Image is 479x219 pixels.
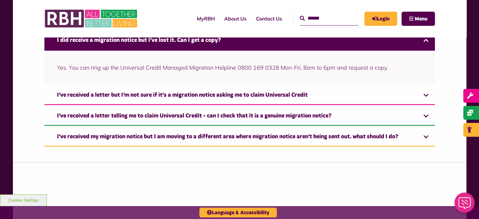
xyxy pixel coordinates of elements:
[44,127,435,147] a: I've received my migration notice but I am moving to a different area where migration notice aren...
[44,6,139,31] img: RBH
[251,10,287,27] a: Contact Us
[57,63,422,72] p: Yes. You can ring up the Universal Credit Managed Migration Helpline 0800 169 0328 Mon-Fri, 8am t...
[192,10,220,27] a: MyRBH
[199,208,277,217] button: Language & Accessibility
[44,107,435,126] a: I've received a letter telling me to claim Universal Credit - can I check that it is a genuine mi...
[451,191,479,219] iframe: Netcall Web Assistant for live chat
[44,31,435,50] a: I did receive a migration notice but I've lost it. Can I get a copy?
[364,12,397,26] a: MyRBH
[220,10,251,27] a: About Us
[415,16,427,21] span: Menu
[300,12,358,25] input: Search
[44,50,435,84] div: I did receive a migration notice but I've lost it. Can I get a copy?
[402,12,435,26] button: Navigation
[44,86,435,105] a: I've received a letter but I'm not sure if it's a migration notice asking me to claim Universal C...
